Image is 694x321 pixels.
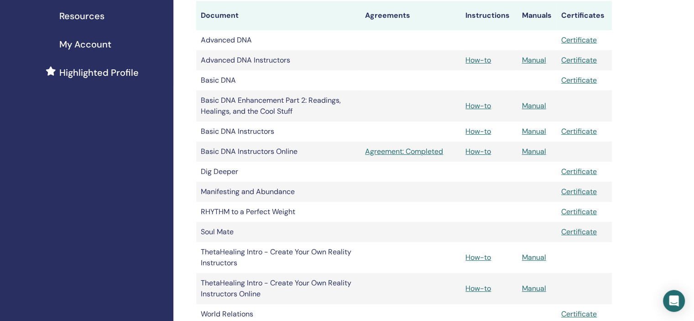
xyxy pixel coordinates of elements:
[465,253,491,262] a: How-to
[196,142,360,162] td: Basic DNA Instructors Online
[465,101,491,111] a: How-to
[196,30,360,50] td: Advanced DNA
[517,1,557,30] th: Manuals
[196,273,360,304] td: ThetaHealing Intro - Create Your Own Reality Instructors Online
[561,187,597,196] a: Certificate
[365,146,456,157] a: Agreement: Completed
[522,101,546,111] a: Manual
[663,290,685,312] div: Open Intercom Messenger
[561,167,597,176] a: Certificate
[522,55,546,65] a: Manual
[196,202,360,222] td: RHYTHM to a Perfect Weight
[522,253,546,262] a: Manual
[561,55,597,65] a: Certificate
[196,182,360,202] td: Manifesting and Abundance
[196,242,360,273] td: ThetaHealing Intro - Create Your Own Reality Instructors
[522,126,546,136] a: Manual
[196,90,360,121] td: Basic DNA Enhancement Part 2: Readings, Healings, and the Cool Stuff
[465,55,491,65] a: How-to
[522,284,546,293] a: Manual
[557,1,612,30] th: Certificates
[465,284,491,293] a: How-to
[196,222,360,242] td: Soul Mate
[196,70,360,90] td: Basic DNA
[561,75,597,85] a: Certificate
[561,126,597,136] a: Certificate
[59,66,139,79] span: Highlighted Profile
[561,227,597,237] a: Certificate
[561,35,597,45] a: Certificate
[196,1,360,30] th: Document
[561,309,597,319] a: Certificate
[196,121,360,142] td: Basic DNA Instructors
[522,147,546,156] a: Manual
[59,9,104,23] span: Resources
[561,207,597,216] a: Certificate
[360,1,461,30] th: Agreements
[465,147,491,156] a: How-to
[59,37,111,51] span: My Account
[196,162,360,182] td: Dig Deeper
[196,50,360,70] td: Advanced DNA Instructors
[461,1,517,30] th: Instructions
[465,126,491,136] a: How-to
